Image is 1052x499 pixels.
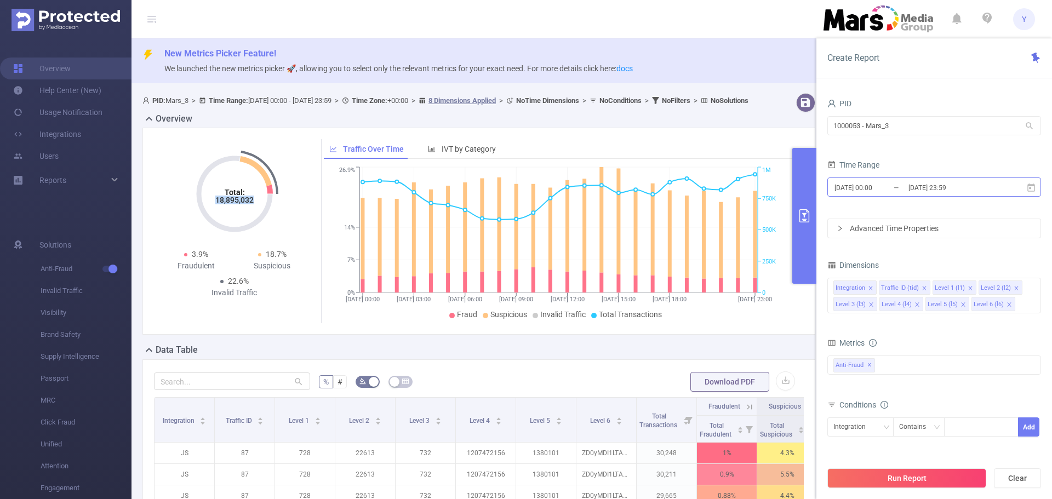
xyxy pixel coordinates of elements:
span: Supply Intelligence [41,346,131,368]
div: Sort [199,416,206,422]
p: 728 [275,443,335,463]
b: No Conditions [599,96,642,105]
u: 8 Dimensions Applied [428,96,496,105]
p: 732 [396,464,455,485]
span: Fraudulent [708,403,740,410]
tspan: 7% [347,257,355,264]
tspan: [DATE] 23:00 [738,296,772,303]
i: icon: caret-up [737,425,743,428]
p: JS [155,464,214,485]
span: Suspicious [490,310,527,319]
p: 4.3% [757,443,817,463]
tspan: Total: [224,188,244,197]
div: Integration [836,281,865,295]
div: Sort [737,425,744,432]
div: icon: rightAdvanced Time Properties [828,219,1040,238]
i: icon: caret-up [258,416,264,419]
b: No Filters [662,96,690,105]
span: Level 2 [349,417,371,425]
i: icon: caret-down [435,420,441,423]
tspan: [DATE] 00:00 [346,296,380,303]
li: Level 5 (l5) [925,297,969,311]
tspan: 1M [762,167,771,174]
span: Level 4 [470,417,491,425]
tspan: [DATE] 09:00 [499,296,533,303]
i: icon: close [868,302,874,308]
div: Sort [798,425,804,432]
span: Attention [41,455,131,477]
span: Create Report [827,53,879,63]
i: icon: close [922,285,927,292]
input: End date [907,180,996,195]
i: icon: thunderbolt [142,49,153,60]
tspan: 500K [762,227,776,234]
li: Level 3 (l3) [833,297,877,311]
tspan: [DATE] 15:00 [601,296,635,303]
div: Level 2 (l2) [981,281,1011,295]
i: icon: caret-down [375,420,381,423]
span: Invalid Traffic [41,280,131,302]
span: Metrics [827,339,865,347]
li: Level 2 (l2) [979,280,1022,295]
i: icon: caret-down [315,420,321,423]
span: > [690,96,701,105]
span: Total Fraudulent [700,422,733,438]
button: Clear [994,468,1041,488]
b: No Time Dimensions [516,96,579,105]
span: Click Fraud [41,411,131,433]
i: icon: caret-down [200,420,206,423]
i: icon: caret-down [556,420,562,423]
span: MRC [41,389,131,411]
span: PID [827,99,851,108]
p: 87 [215,464,275,485]
span: ✕ [867,359,872,372]
li: Level 4 (l4) [879,297,923,311]
a: Users [13,145,59,167]
button: Add [1018,417,1039,437]
a: Reports [39,169,66,191]
span: Passport [41,368,131,389]
i: icon: caret-down [495,420,501,423]
span: Y [1022,8,1026,30]
i: icon: caret-up [556,416,562,419]
span: Fraud [457,310,477,319]
tspan: 0 [762,289,765,296]
p: JS [155,443,214,463]
tspan: [DATE] 06:00 [448,296,482,303]
span: Solutions [39,234,71,256]
span: Total Transactions [599,310,662,319]
span: Anti-Fraud [41,258,131,280]
i: icon: caret-down [798,429,804,432]
a: docs [616,64,633,73]
div: Sort [257,416,264,422]
i: icon: caret-down [258,420,264,423]
p: 1207472156 [456,464,516,485]
tspan: 250K [762,258,776,265]
p: 728 [275,464,335,485]
span: Traffic ID [226,417,254,425]
span: > [496,96,506,105]
span: Time Range [827,160,879,169]
tspan: 750K [762,195,776,202]
span: % [323,377,329,386]
p: 22613 [335,443,395,463]
span: Traffic Over Time [343,145,404,153]
tspan: [DATE] 12:00 [550,296,584,303]
i: icon: close [868,285,873,292]
span: 22.6% [228,277,249,285]
span: We launched the new metrics picker 🚀, allowing you to select only the relevant metrics for your e... [164,64,633,73]
i: icon: caret-up [315,416,321,419]
div: Traffic ID (tid) [881,281,919,295]
span: > [331,96,342,105]
div: Level 3 (l3) [836,297,866,312]
div: Sort [616,416,622,422]
i: icon: close [1014,285,1019,292]
span: Level 6 [590,417,612,425]
i: icon: info-circle [869,339,877,347]
p: 30,211 [637,464,696,485]
span: Suspicious [769,403,801,410]
span: 3.9% [192,250,208,259]
input: Start date [833,180,922,195]
div: Invalid Traffic [196,287,272,299]
p: 1380101 [516,464,576,485]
